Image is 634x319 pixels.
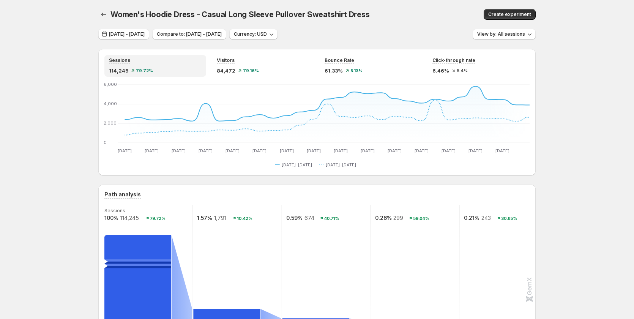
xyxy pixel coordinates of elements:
text: 59.04% [413,216,429,221]
text: 4,000 [104,101,117,106]
text: Sessions [104,208,125,213]
text: 674 [304,215,314,221]
span: [DATE]–[DATE] [326,162,356,168]
span: 114,245 [109,67,128,74]
text: [DATE] [199,148,213,153]
h3: Path analysis [104,191,141,198]
text: 0.59% [286,215,303,221]
text: 79.72% [150,216,166,221]
text: 114,245 [120,215,139,221]
text: [DATE] [415,148,429,153]
text: [DATE] [172,148,186,153]
text: [DATE] [495,148,509,153]
span: [DATE]–[DATE] [282,162,312,168]
button: [DATE]–[DATE] [275,160,315,169]
span: Click-through rate [432,57,475,63]
text: [DATE] [226,148,240,153]
text: 40.71% [324,216,339,221]
text: [DATE] [252,148,267,153]
button: View by: All sessions [473,29,536,39]
text: [DATE] [361,148,375,153]
span: 79.72% [136,68,153,73]
span: 84,472 [217,67,235,74]
span: View by: All sessions [477,31,525,37]
span: Visitors [217,57,235,63]
span: 79.16% [243,68,259,73]
text: [DATE] [468,148,483,153]
text: 2,000 [104,120,117,126]
span: 5.13% [350,68,363,73]
text: 0.26% [375,215,392,221]
span: Compare to: [DATE] - [DATE] [157,31,222,37]
span: 6.46% [432,67,449,74]
text: 0.21% [464,215,479,221]
span: Currency: USD [234,31,267,37]
text: [DATE] [334,148,348,153]
text: 100% [104,215,118,221]
text: [DATE] [442,148,456,153]
button: [DATE] - [DATE] [98,29,149,39]
button: [DATE]–[DATE] [319,160,359,169]
text: 10.42% [237,216,252,221]
text: 1,791 [214,215,226,221]
text: 1.57% [197,215,212,221]
span: Create experiment [488,11,531,17]
text: 299 [393,215,403,221]
span: Women's Hoodie Dress - Casual Long Sleeve Pullover Sweatshirt Dress [110,10,370,19]
text: [DATE] [388,148,402,153]
span: 5.4% [457,68,468,73]
text: [DATE] [280,148,294,153]
text: [DATE] [118,148,132,153]
text: 0 [104,140,107,145]
button: Create experiment [484,9,536,20]
text: 243 [481,215,491,221]
text: 30.65% [501,216,517,221]
button: Compare to: [DATE] - [DATE] [152,29,226,39]
span: 61.33% [325,67,343,74]
text: 6,000 [104,82,117,87]
text: [DATE] [145,148,159,153]
span: Sessions [109,57,130,63]
text: [DATE] [307,148,321,153]
span: Bounce Rate [325,57,354,63]
button: Currency: USD [229,29,278,39]
span: [DATE] - [DATE] [109,31,145,37]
